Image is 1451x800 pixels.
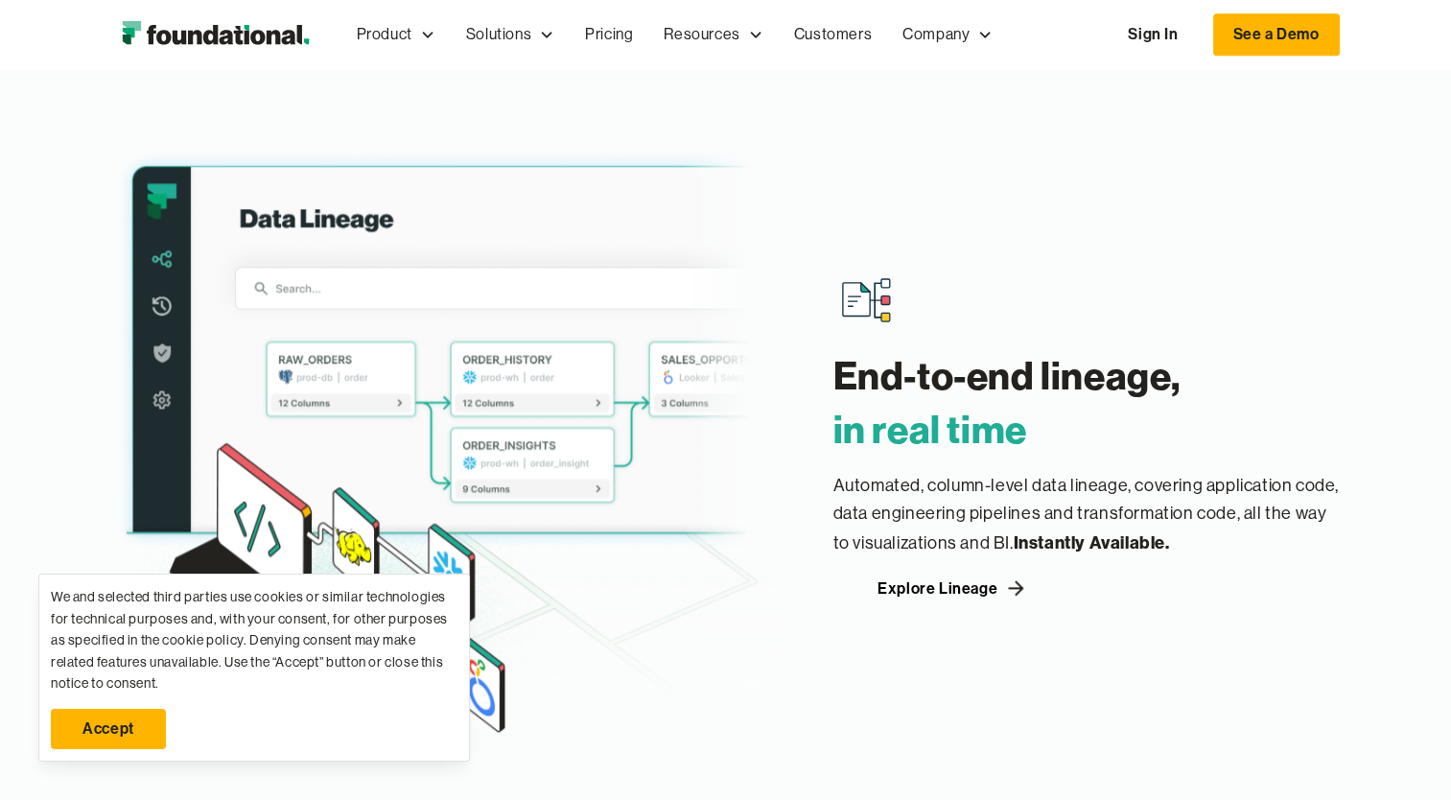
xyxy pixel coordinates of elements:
[887,3,1008,66] div: Company
[664,22,739,47] div: Resources
[112,15,318,54] a: home
[341,3,451,66] div: Product
[878,580,997,596] div: Explore Lineage
[833,405,1027,454] span: in real time
[1014,531,1170,553] strong: Instantly Available.
[1355,708,1451,800] iframe: Chat Widget
[357,22,412,47] div: Product
[1213,13,1340,56] a: See a Demo
[570,3,648,66] a: Pricing
[833,349,1340,457] h3: End-to-end lineage, ‍
[51,586,457,694] div: We and selected third parties use cookies or similar technologies for technical purposes and, wit...
[902,22,970,47] div: Company
[466,22,531,47] div: Solutions
[833,573,1073,603] a: Explore Lineage
[833,472,1340,558] p: Automated, column-level data lineage, covering application code, data engineering pipelines and t...
[451,3,570,66] div: Solutions
[779,3,887,66] a: Customers
[835,269,897,330] img: Lineage Icon
[51,709,166,749] a: Accept
[648,3,778,66] div: Resources
[1109,14,1197,55] a: Sign In
[112,15,318,54] img: Foundational Logo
